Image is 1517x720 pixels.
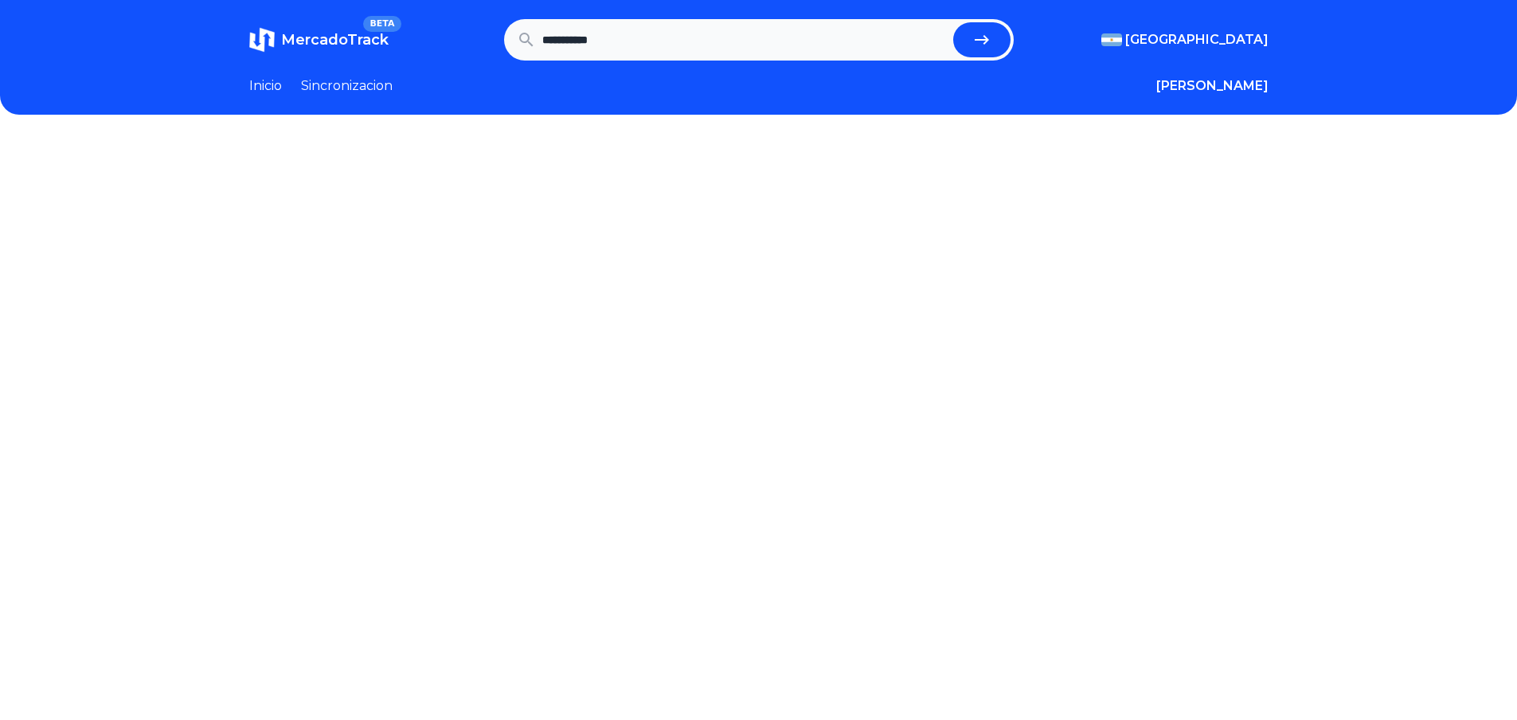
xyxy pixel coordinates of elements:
a: Inicio [249,76,282,96]
button: [PERSON_NAME] [1156,76,1269,96]
a: MercadoTrackBETA [249,27,389,53]
a: Sincronizacion [301,76,393,96]
img: Argentina [1101,33,1122,46]
span: MercadoTrack [281,31,389,49]
span: [GEOGRAPHIC_DATA] [1125,30,1269,49]
img: MercadoTrack [249,27,275,53]
button: [GEOGRAPHIC_DATA] [1101,30,1269,49]
span: BETA [363,16,401,32]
